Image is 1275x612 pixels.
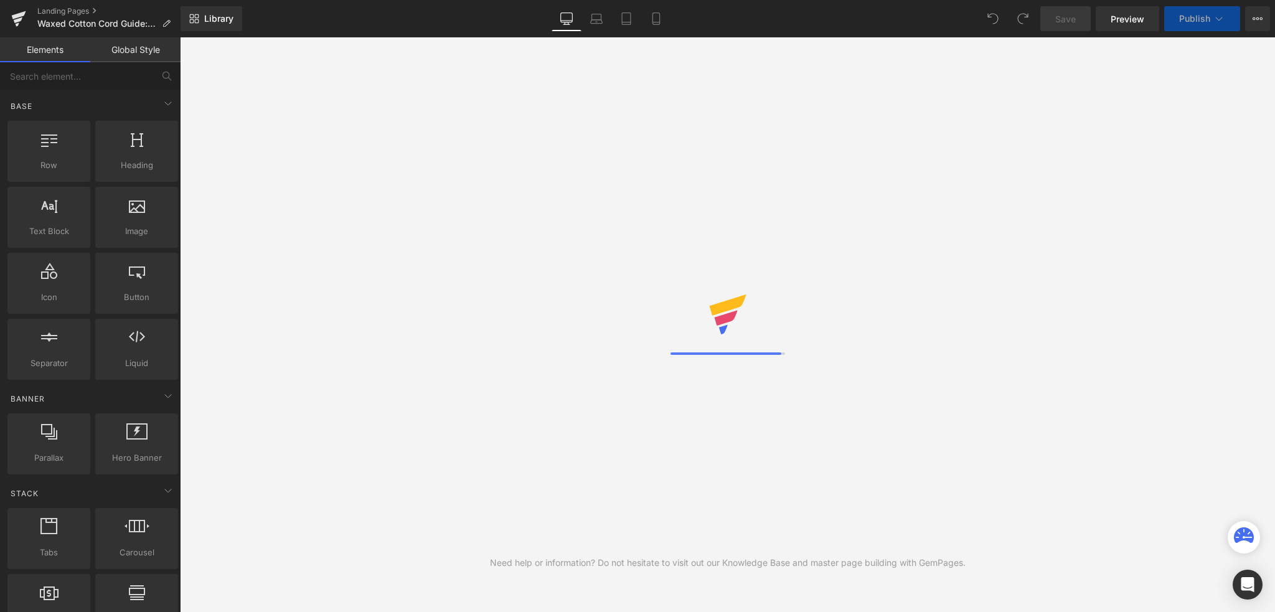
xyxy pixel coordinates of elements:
[9,100,34,112] span: Base
[99,225,174,238] span: Image
[1111,12,1144,26] span: Preview
[11,451,87,464] span: Parallax
[11,225,87,238] span: Text Block
[581,6,611,31] a: Laptop
[641,6,671,31] a: Mobile
[37,6,181,16] a: Landing Pages
[37,19,157,29] span: Waxed Cotton Cord Guide: Applications &amp; Best Buys – Hemptique
[9,393,46,405] span: Banner
[99,451,174,464] span: Hero Banner
[552,6,581,31] a: Desktop
[181,6,242,31] a: New Library
[1055,12,1076,26] span: Save
[1010,6,1035,31] button: Redo
[99,546,174,559] span: Carousel
[1096,6,1159,31] a: Preview
[204,13,233,24] span: Library
[9,487,40,499] span: Stack
[611,6,641,31] a: Tablet
[99,357,174,370] span: Liquid
[90,37,181,62] a: Global Style
[490,556,966,570] div: Need help or information? Do not hesitate to visit out our Knowledge Base and master page buildin...
[1233,570,1263,600] div: Open Intercom Messenger
[11,159,87,172] span: Row
[99,159,174,172] span: Heading
[11,357,87,370] span: Separator
[1245,6,1270,31] button: More
[11,291,87,304] span: Icon
[11,546,87,559] span: Tabs
[99,291,174,304] span: Button
[1164,6,1240,31] button: Publish
[1179,14,1210,24] span: Publish
[981,6,1005,31] button: Undo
